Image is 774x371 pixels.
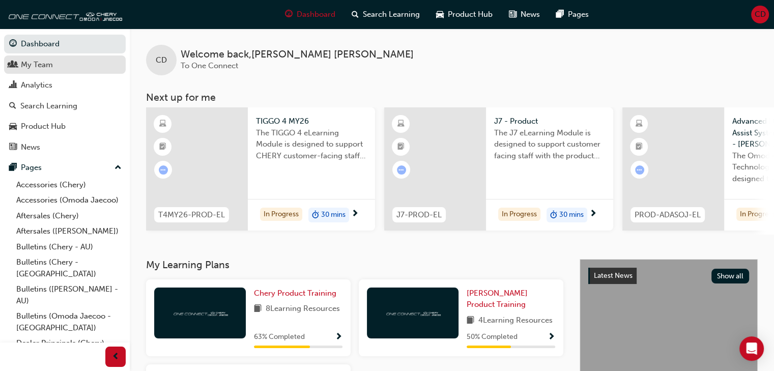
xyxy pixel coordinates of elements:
[9,122,17,131] span: car-icon
[548,4,597,25] a: pages-iconPages
[112,351,120,363] span: prev-icon
[559,209,584,221] span: 30 mins
[321,209,346,221] span: 30 mins
[5,4,122,24] img: oneconnect
[501,4,548,25] a: news-iconNews
[312,209,319,222] span: duration-icon
[521,9,540,20] span: News
[21,141,40,153] div: News
[260,208,302,221] div: In Progress
[397,118,405,131] span: learningResourceType_ELEARNING-icon
[9,81,17,90] span: chart-icon
[384,107,613,231] a: J7-PROD-ELJ7 - ProductThe J7 eLearning Module is designed to support customer facing staff with t...
[12,281,126,308] a: Bulletins ([PERSON_NAME] - AU)
[4,117,126,136] a: Product Hub
[635,165,644,175] span: learningRecordVerb_ATTEMPT-icon
[335,333,342,342] span: Show Progress
[588,268,749,284] a: Latest NewsShow all
[568,9,589,20] span: Pages
[467,289,528,309] span: [PERSON_NAME] Product Training
[467,331,518,343] span: 50 % Completed
[9,143,17,152] span: news-icon
[21,162,42,174] div: Pages
[9,40,17,49] span: guage-icon
[428,4,501,25] a: car-iconProduct Hub
[12,192,126,208] a: Accessories (Omoda Jaecoo)
[498,208,540,221] div: In Progress
[277,4,343,25] a: guage-iconDashboard
[21,79,52,91] div: Analytics
[181,49,414,61] span: Welcome back , [PERSON_NAME] [PERSON_NAME]
[156,54,167,66] span: CD
[363,9,420,20] span: Search Learning
[636,118,643,131] span: learningResourceType_ELEARNING-icon
[20,100,77,112] div: Search Learning
[636,140,643,154] span: booktick-icon
[4,138,126,157] a: News
[509,8,517,21] span: news-icon
[594,271,633,280] span: Latest News
[21,121,66,132] div: Product Hub
[4,97,126,116] a: Search Learning
[385,308,441,318] img: oneconnect
[158,209,225,221] span: T4MY26-PROD-EL
[343,4,428,25] a: search-iconSearch Learning
[9,163,17,173] span: pages-icon
[397,165,406,175] span: learningRecordVerb_ATTEMPT-icon
[494,127,605,162] span: The J7 eLearning Module is designed to support customer facing staff with the product and sales i...
[9,102,16,111] span: search-icon
[9,61,17,70] span: people-icon
[256,127,367,162] span: The TIGGO 4 eLearning Module is designed to support CHERY customer-facing staff with the product ...
[494,116,605,127] span: J7 - Product
[635,209,701,221] span: PROD-ADASOJ-EL
[711,269,750,283] button: Show all
[12,308,126,335] a: Bulletins (Omoda Jaecoo - [GEOGRAPHIC_DATA])
[4,158,126,177] button: Pages
[146,259,563,271] h3: My Learning Plans
[159,165,168,175] span: learningRecordVerb_ATTEMPT-icon
[467,315,474,327] span: book-icon
[130,92,774,103] h3: Next up for me
[12,335,126,351] a: Dealer Principals (Chery)
[4,35,126,53] a: Dashboard
[467,288,555,310] a: [PERSON_NAME] Product Training
[254,303,262,316] span: book-icon
[352,8,359,21] span: search-icon
[285,8,293,21] span: guage-icon
[159,118,166,131] span: learningResourceType_ELEARNING-icon
[146,107,375,231] a: T4MY26-PROD-ELTIGGO 4 MY26The TIGGO 4 eLearning Module is designed to support CHERY customer-faci...
[396,209,442,221] span: J7-PROD-EL
[335,331,342,344] button: Show Progress
[254,288,340,299] a: Chery Product Training
[159,140,166,154] span: booktick-icon
[12,223,126,239] a: Aftersales ([PERSON_NAME])
[4,76,126,95] a: Analytics
[172,308,228,318] img: oneconnect
[739,336,764,361] div: Open Intercom Messenger
[114,161,122,175] span: up-icon
[12,254,126,281] a: Bulletins (Chery - [GEOGRAPHIC_DATA])
[4,33,126,158] button: DashboardMy TeamAnalyticsSearch LearningProduct HubNews
[266,303,340,316] span: 8 Learning Resources
[12,177,126,193] a: Accessories (Chery)
[478,315,553,327] span: 4 Learning Resources
[436,8,444,21] span: car-icon
[254,331,305,343] span: 63 % Completed
[448,9,493,20] span: Product Hub
[751,6,769,23] button: CD
[181,61,238,70] span: To One Connect
[548,333,555,342] span: Show Progress
[351,210,359,219] span: next-icon
[397,140,405,154] span: booktick-icon
[4,55,126,74] a: My Team
[550,209,557,222] span: duration-icon
[755,9,766,20] span: CD
[589,210,597,219] span: next-icon
[548,331,555,344] button: Show Progress
[256,116,367,127] span: TIGGO 4 MY26
[12,208,126,224] a: Aftersales (Chery)
[556,8,564,21] span: pages-icon
[12,239,126,255] a: Bulletins (Chery - AU)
